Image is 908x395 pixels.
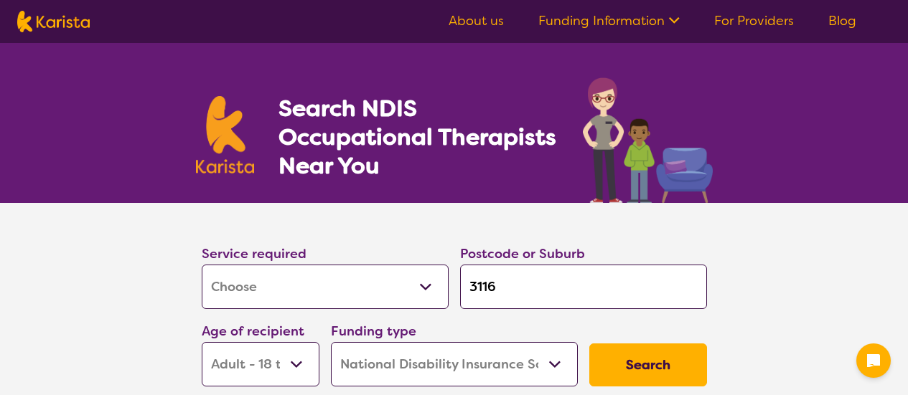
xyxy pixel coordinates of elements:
img: occupational-therapy [583,77,713,203]
input: Type [460,265,707,309]
a: For Providers [714,12,794,29]
label: Postcode or Suburb [460,245,585,262]
h1: Search NDIS Occupational Therapists Near You [279,94,558,180]
img: Karista logo [17,11,90,32]
label: Service required [202,245,306,262]
a: Blog [828,12,856,29]
button: Search [589,343,707,386]
a: Funding Information [538,12,680,29]
label: Funding type [331,323,416,340]
label: Age of recipient [202,323,304,340]
a: About us [449,12,504,29]
img: Karista logo [196,96,255,173]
